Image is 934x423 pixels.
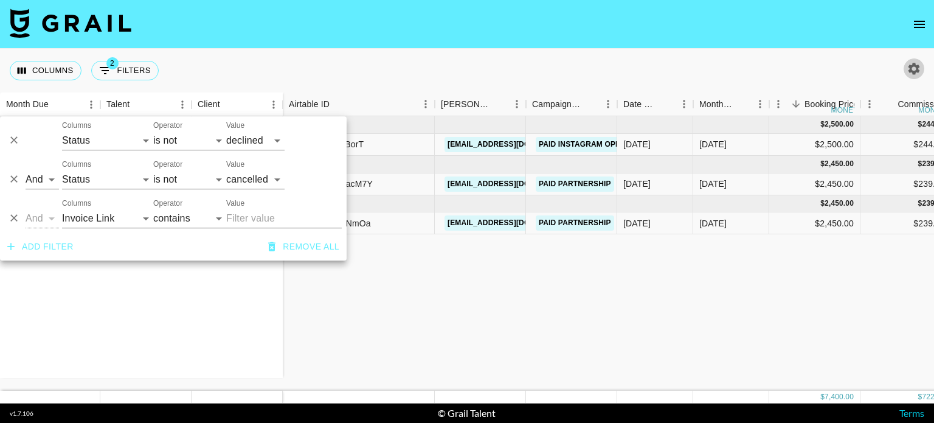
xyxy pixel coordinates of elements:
div: money [831,107,859,114]
div: v 1.7.106 [10,410,33,418]
select: Logic operator [26,209,59,228]
button: Sort [330,96,347,113]
label: Columns [62,198,91,209]
button: Show filters [91,61,159,80]
div: Date Created [623,93,658,116]
a: Paid Instagram Opportunity [536,137,662,152]
button: Sort [130,96,147,113]
button: Menu [265,96,283,114]
button: Sort [220,96,237,113]
label: Columns [62,121,91,131]
span: 2 [106,57,119,69]
button: Select columns [10,61,81,80]
div: 7,400.00 [825,392,854,402]
div: $2,450.00 [769,212,860,234]
div: [PERSON_NAME] [441,93,491,116]
div: Sep '25 [699,217,727,229]
button: Sort [734,96,751,113]
button: Sort [491,96,508,113]
div: $ [820,119,825,130]
input: Filter value [226,209,342,228]
select: Logic operator [26,170,59,189]
div: Campaign (Type) [526,93,617,116]
div: Airtable ID [283,93,435,116]
label: Value [226,121,244,131]
button: Delete [5,131,23,150]
label: Value [226,159,244,170]
div: Month Due [693,93,769,116]
button: Sort [658,96,675,113]
div: $2,500.00 [769,134,860,156]
button: Menu [675,95,693,113]
div: 10/06/2025 [623,217,651,229]
div: 25/01/2025 [623,138,651,150]
a: [EMAIL_ADDRESS][DOMAIN_NAME] [445,137,581,152]
label: Value [226,198,244,209]
img: Grail Talent [10,9,131,38]
button: Menu [82,96,100,114]
label: Operator [153,159,182,170]
button: Sort [49,96,66,113]
a: Terms [899,407,924,419]
a: [EMAIL_ADDRESS][DOMAIN_NAME] [445,177,581,192]
div: 2,450.00 [825,198,854,209]
div: Airtable ID [289,93,330,116]
div: Date Created [617,93,693,116]
div: Booker [435,93,526,116]
button: Menu [769,95,787,113]
button: Menu [751,95,769,113]
div: 10/06/2025 [623,178,651,190]
div: 2,450.00 [825,159,854,169]
button: Menu [417,95,435,113]
button: Sort [787,96,804,113]
div: $ [918,392,922,402]
div: Jul '25 [699,138,727,150]
div: 2,500.00 [825,119,854,130]
button: Delete [5,170,23,189]
div: $ [820,159,825,169]
a: [EMAIL_ADDRESS][DOMAIN_NAME] [445,215,581,231]
div: Client [198,93,220,116]
button: open drawer [907,12,932,37]
button: Menu [860,95,879,113]
div: Month Due [6,93,49,116]
div: $ [820,392,825,402]
div: Campaign (Type) [532,93,582,116]
button: Menu [599,95,617,113]
div: $ [918,159,922,169]
div: $ [918,119,922,130]
div: Booking Price [804,93,858,116]
button: Menu [508,95,526,113]
a: Paid Partnership [536,215,614,231]
div: $ [918,198,922,209]
button: Add filter [2,236,78,258]
div: $ [820,198,825,209]
button: Sort [880,96,898,113]
label: Columns [62,159,91,170]
div: Month Due [699,93,734,116]
button: Remove all [263,236,344,258]
a: Paid Partnership [536,177,614,192]
button: Menu [173,96,192,114]
button: Sort [582,96,599,113]
div: Talent [106,93,130,116]
div: © Grail Talent [438,407,496,419]
div: Client [192,93,283,116]
label: Operator [153,198,182,209]
div: Aug '25 [699,178,727,190]
button: Delete [5,209,23,228]
div: Talent [100,93,192,116]
label: Operator [153,121,182,131]
div: $2,450.00 [769,173,860,195]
